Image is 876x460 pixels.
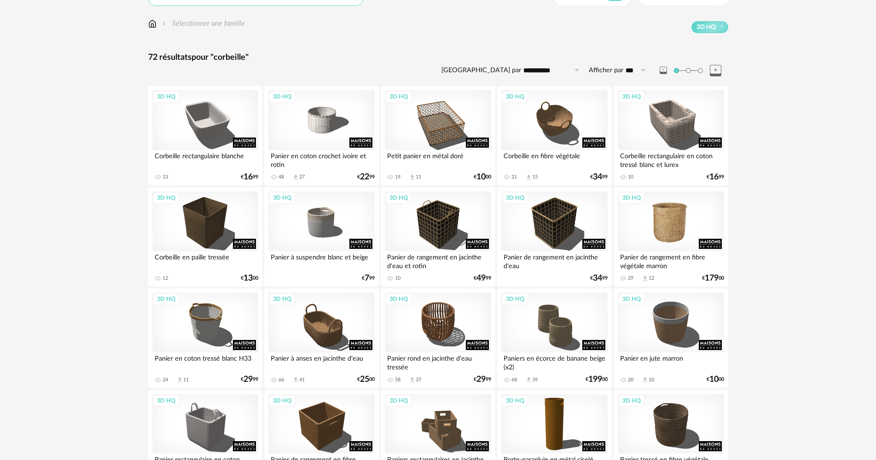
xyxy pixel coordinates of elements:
[705,275,719,282] span: 179
[385,395,412,407] div: 3D HQ
[264,86,378,185] a: 3D HQ Panier en coton crochet ivoire et rotin 48 Download icon 27 €2299
[502,293,528,305] div: 3D HQ
[409,174,416,181] span: Download icon
[642,275,649,282] span: Download icon
[153,91,180,103] div: 3D HQ
[385,150,491,168] div: Petit panier en métal doré
[191,53,249,62] span: pour "corbeille"
[241,376,258,383] div: € 99
[709,174,719,180] span: 16
[385,293,412,305] div: 3D HQ
[381,86,495,185] a: 3D HQ Petit panier en métal doré 19 Download icon 11 €1000
[709,376,719,383] span: 10
[244,174,253,180] span: 16
[152,352,258,371] div: Panier en coton tressé blanc H33
[586,376,608,383] div: € 00
[628,275,633,282] div: 29
[153,293,180,305] div: 3D HQ
[474,275,491,282] div: € 99
[299,174,305,180] div: 27
[357,174,375,180] div: € 99
[502,395,528,407] div: 3D HQ
[628,377,633,383] div: 20
[511,377,517,383] div: 68
[511,174,517,180] div: 21
[497,86,611,185] a: 3D HQ Corbeille en fibre végétale 21 Download icon 15 €3499
[618,251,724,270] div: Panier de rangement en fibre végétale marron
[148,52,728,63] div: 72 résultats
[589,66,623,75] label: Afficher par
[702,275,724,282] div: € 00
[476,275,486,282] span: 49
[268,150,374,168] div: Panier en coton crochet ivoire et rotin
[381,187,495,287] a: 3D HQ Panier de rangement en jacinthe d'eau et rotin 10 €4999
[590,275,608,282] div: € 99
[476,376,486,383] span: 29
[614,288,728,388] a: 3D HQ Panier en jute marron 20 Download icon 10 €1000
[501,352,607,371] div: Paniers en écorce de banane beige (x2)
[148,187,262,287] a: 3D HQ Corbeille en paille tressée 12 €1300
[268,251,374,270] div: Panier à suspendre blanc et beige
[176,376,183,383] span: Download icon
[264,288,378,388] a: 3D HQ Panier à anses en jacinthe d'eau 66 Download icon 41 €2500
[628,174,633,180] div: 10
[269,192,296,204] div: 3D HQ
[385,251,491,270] div: Panier de rangement en jacinthe d'eau et rotin
[474,376,491,383] div: € 99
[501,251,607,270] div: Panier de rangement en jacinthe d'eau
[299,377,305,383] div: 41
[365,275,369,282] span: 7
[152,251,258,270] div: Corbeille en paille tressée
[244,275,253,282] span: 13
[532,174,538,180] div: 15
[590,174,608,180] div: € 99
[278,377,284,383] div: 66
[395,377,400,383] div: 58
[618,91,645,103] div: 3D HQ
[642,376,649,383] span: Download icon
[162,174,168,180] div: 13
[385,91,412,103] div: 3D HQ
[532,377,538,383] div: 39
[525,174,532,181] span: Download icon
[707,174,724,180] div: € 99
[148,18,157,29] img: svg+xml;base64,PHN2ZyB3aWR0aD0iMTYiIGhlaWdodD0iMTciIHZpZXdCb3g9IjAgMCAxNiAxNyIgZmlsbD0ibm9uZSIgeG...
[183,377,189,383] div: 11
[152,150,258,168] div: Corbeille rectangulaire blanche
[614,187,728,287] a: 3D HQ Panier de rangement en fibre végétale marron 29 Download icon 12 €17900
[395,174,400,180] div: 19
[241,174,258,180] div: € 99
[618,192,645,204] div: 3D HQ
[264,187,378,287] a: 3D HQ Panier à suspendre blanc et beige €799
[360,174,369,180] span: 22
[292,174,299,181] span: Download icon
[416,377,421,383] div: 37
[362,275,375,282] div: € 99
[148,288,262,388] a: 3D HQ Panier en coton tressé blanc H33 24 Download icon 11 €2999
[588,376,602,383] span: 199
[161,18,245,29] div: Sélectionner une famille
[593,275,602,282] span: 34
[501,150,607,168] div: Corbeille en fibre végétale
[268,352,374,371] div: Panier à anses en jacinthe d'eau
[416,174,421,180] div: 11
[649,377,654,383] div: 10
[525,376,532,383] span: Download icon
[381,288,495,388] a: 3D HQ Panier rond en jacinthe d'eau tressée 58 Download icon 37 €2999
[360,376,369,383] span: 25
[618,293,645,305] div: 3D HQ
[162,275,168,282] div: 12
[614,86,728,185] a: 3D HQ Corbeille rectangulaire en coton tressé blanc et lurex 10 €1699
[502,192,528,204] div: 3D HQ
[618,395,645,407] div: 3D HQ
[502,91,528,103] div: 3D HQ
[385,352,491,371] div: Panier rond en jacinthe d'eau tressée
[476,174,486,180] span: 10
[618,150,724,168] div: Corbeille rectangulaire en coton tressé blanc et lurex
[593,174,602,180] span: 34
[618,352,724,371] div: Panier en jute marron
[707,376,724,383] div: € 00
[696,23,716,31] span: 3D HQ
[497,187,611,287] a: 3D HQ Panier de rangement en jacinthe d'eau €3499
[244,376,253,383] span: 29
